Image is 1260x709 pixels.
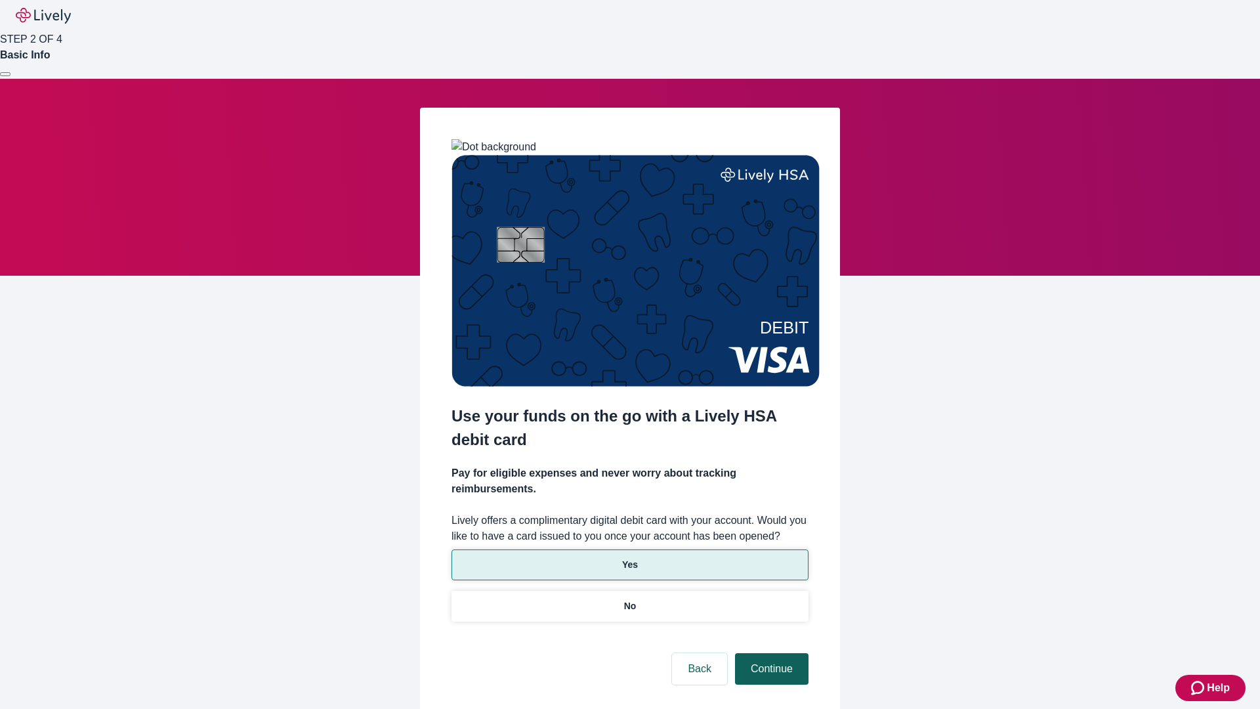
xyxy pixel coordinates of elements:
[451,404,808,452] h2: Use your funds on the go with a Lively HSA debit card
[624,599,637,613] p: No
[451,591,808,622] button: No
[1207,680,1230,696] span: Help
[735,653,808,685] button: Continue
[451,465,808,497] h4: Pay for eligible expenses and never worry about tracking reimbursements.
[451,139,536,155] img: Dot background
[622,558,638,572] p: Yes
[1191,680,1207,696] svg: Zendesk support icon
[451,513,808,544] label: Lively offers a complimentary digital debit card with your account. Would you like to have a card...
[672,653,727,685] button: Back
[451,549,808,580] button: Yes
[451,155,820,387] img: Debit card
[16,8,71,24] img: Lively
[1175,675,1246,701] button: Zendesk support iconHelp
